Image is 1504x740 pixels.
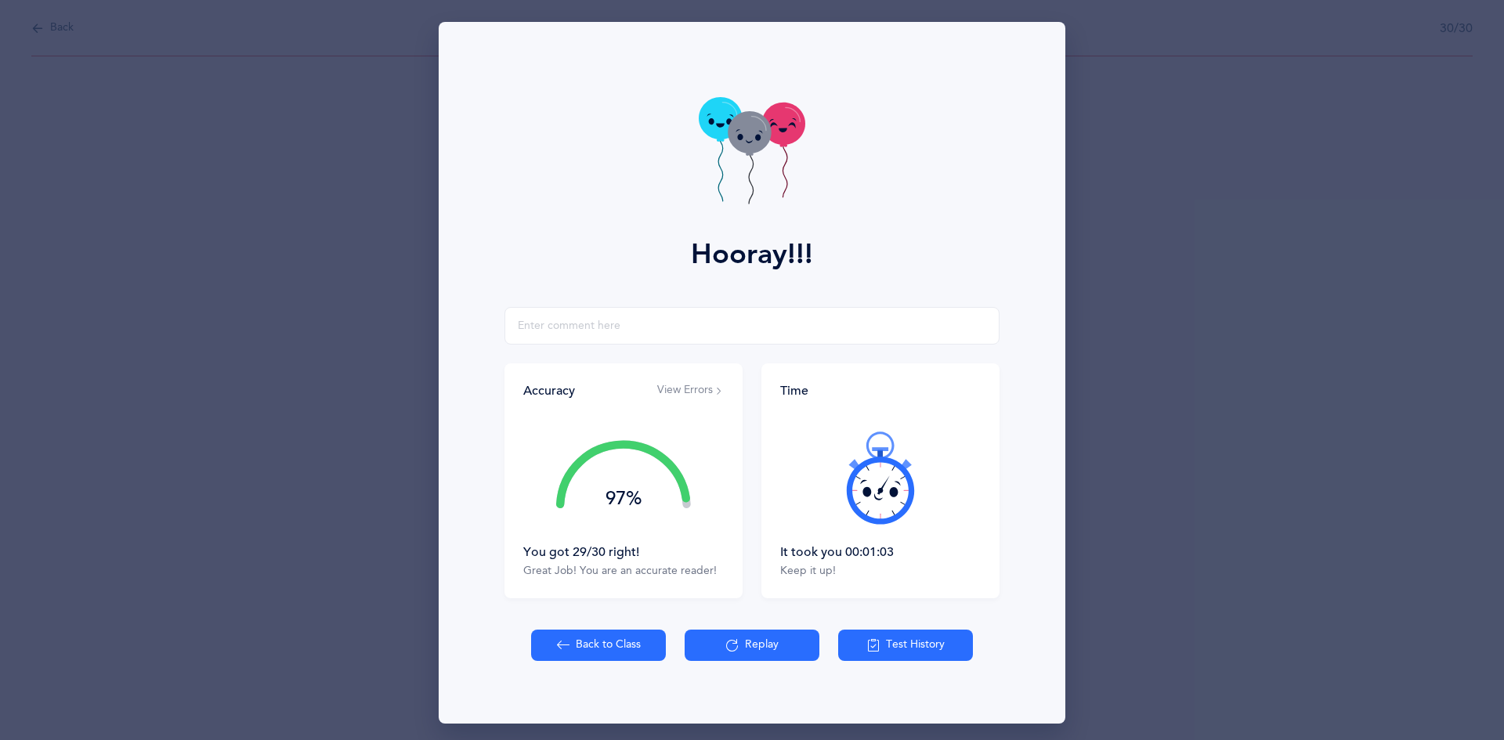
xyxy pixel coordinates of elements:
button: View Errors [657,383,724,399]
div: Keep it up! [780,564,981,579]
input: Enter comment here [504,307,1000,345]
button: Back to Class [531,630,666,661]
button: Test History [838,630,973,661]
div: Time [780,382,981,399]
div: It took you 00:01:03 [780,543,981,561]
div: Accuracy [523,382,575,399]
div: You got 29/30 right! [523,543,724,561]
div: 97% [556,489,691,508]
button: Replay [685,630,819,661]
div: Hooray!!! [691,233,813,276]
div: Great Job! You are an accurate reader! [523,564,724,579]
